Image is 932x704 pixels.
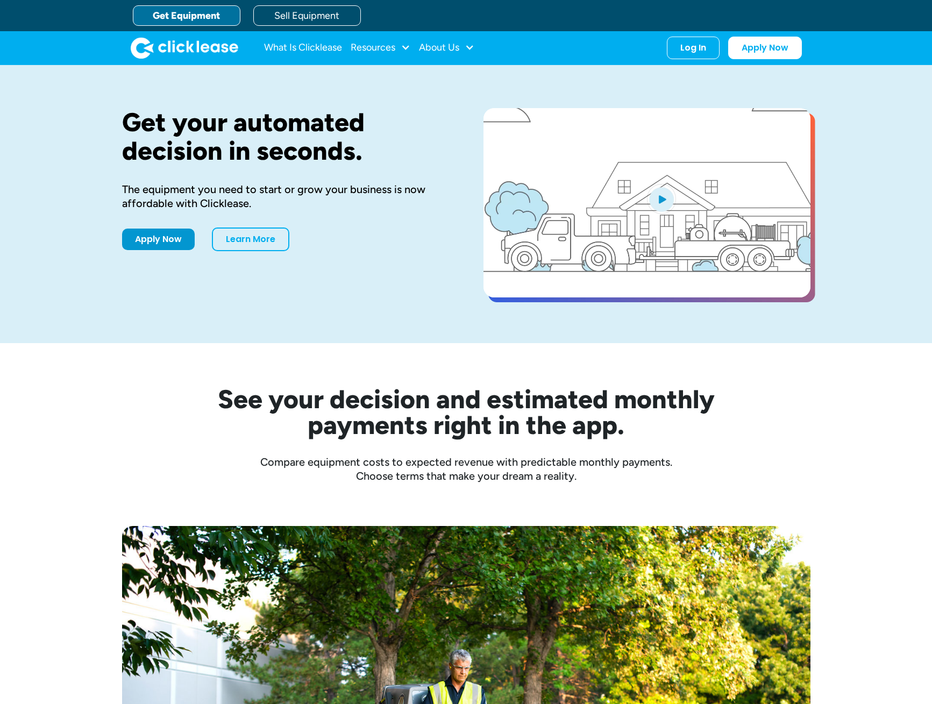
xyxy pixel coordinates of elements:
[264,37,342,59] a: What Is Clicklease
[647,184,676,214] img: Blue play button logo on a light blue circular background
[483,108,810,297] a: open lightbox
[680,42,706,53] div: Log In
[122,229,195,250] a: Apply Now
[165,386,767,438] h2: See your decision and estimated monthly payments right in the app.
[728,37,802,59] a: Apply Now
[131,37,238,59] a: home
[122,182,449,210] div: The equipment you need to start or grow your business is now affordable with Clicklease.
[419,37,474,59] div: About Us
[212,227,289,251] a: Learn More
[122,455,810,483] div: Compare equipment costs to expected revenue with predictable monthly payments. Choose terms that ...
[133,5,240,26] a: Get Equipment
[131,37,238,59] img: Clicklease logo
[351,37,410,59] div: Resources
[253,5,361,26] a: Sell Equipment
[122,108,449,165] h1: Get your automated decision in seconds.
